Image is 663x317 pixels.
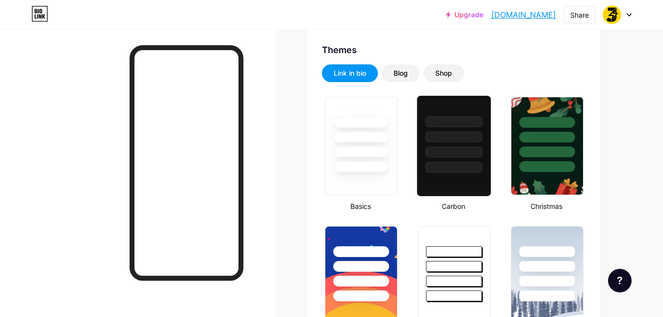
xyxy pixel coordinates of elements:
div: Themes [322,43,585,57]
a: [DOMAIN_NAME] [491,9,556,21]
div: Carbon [415,201,492,211]
img: joeleletricista [603,5,621,24]
a: Upgrade [446,11,483,19]
div: Blog [394,68,408,78]
div: Shop [435,68,452,78]
div: Christmas [508,201,585,211]
div: Link in bio [334,68,366,78]
div: Share [570,10,589,20]
div: Basics [322,201,399,211]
